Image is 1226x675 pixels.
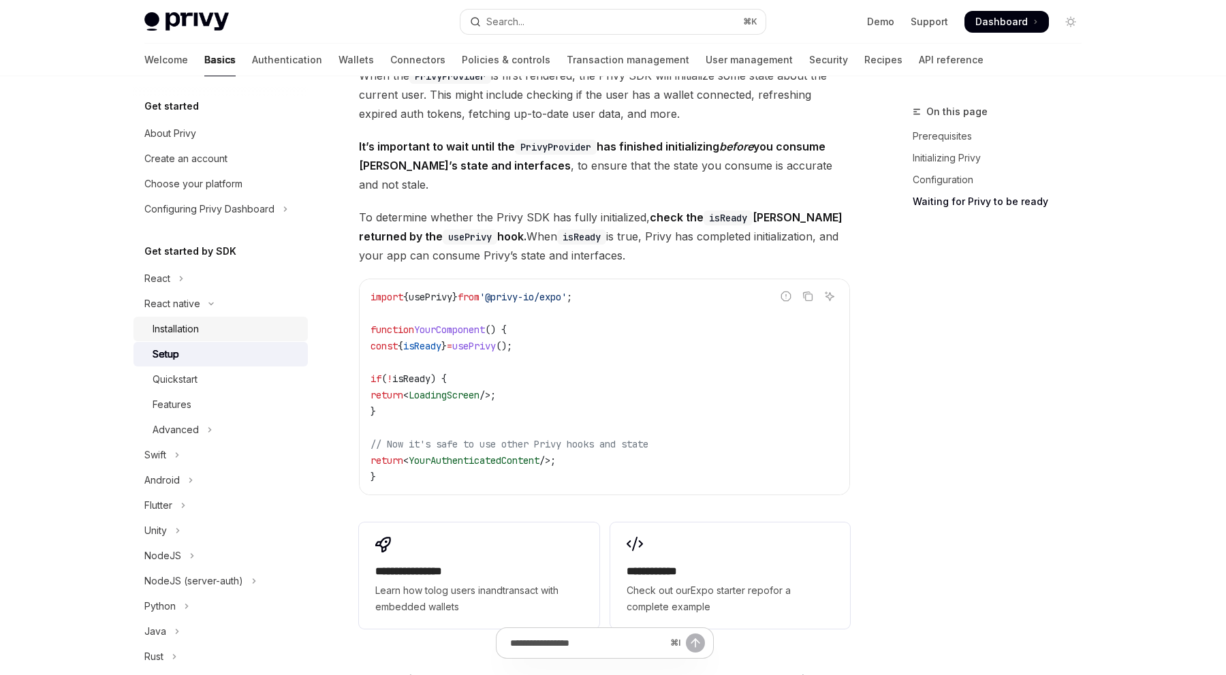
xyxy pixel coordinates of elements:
[485,324,507,336] span: () {
[403,340,441,352] span: isReady
[913,191,1093,213] a: Waiting for Privy to be ready
[144,270,170,287] div: React
[133,172,308,196] a: Choose your platform
[743,16,757,27] span: ⌘ K
[144,623,166,640] div: Java
[133,544,308,568] button: Toggle NodeJS section
[496,340,512,352] span: ();
[390,44,445,76] a: Connectors
[133,266,308,291] button: Toggle React section
[371,405,376,418] span: }
[460,10,766,34] button: Open search
[691,584,770,596] a: Expo starter repo
[864,44,902,76] a: Recipes
[144,548,181,564] div: NodeJS
[441,340,447,352] span: }
[133,443,308,467] button: Toggle Swift section
[480,389,490,401] span: />
[430,373,447,385] span: ) {
[567,44,689,76] a: Transaction management
[1060,11,1082,33] button: Toggle dark mode
[550,454,556,467] span: ;
[704,210,753,225] code: isReady
[133,619,308,644] button: Toggle Java section
[403,454,409,467] span: <
[434,584,486,596] a: log users in
[133,197,308,221] button: Toggle Configuring Privy Dashboard section
[706,44,793,76] a: User management
[144,125,196,142] div: About Privy
[144,44,188,76] a: Welcome
[398,340,403,352] span: {
[133,392,308,417] a: Features
[719,140,753,153] em: before
[144,497,172,514] div: Flutter
[515,140,597,155] code: PrivyProvider
[252,44,322,76] a: Authentication
[409,291,452,303] span: usePrivy
[144,296,200,312] div: React native
[975,15,1028,29] span: Dashboard
[133,342,308,366] a: Setup
[371,373,381,385] span: if
[371,389,403,401] span: return
[133,594,308,618] button: Toggle Python section
[144,598,176,614] div: Python
[867,15,894,29] a: Demo
[133,418,308,442] button: Toggle Advanced section
[375,582,582,615] span: Learn how to and
[204,44,236,76] a: Basics
[144,573,243,589] div: NodeJS (server-auth)
[447,340,452,352] span: =
[144,522,167,539] div: Unity
[133,121,308,146] a: About Privy
[452,291,458,303] span: }
[153,422,199,438] div: Advanced
[133,292,308,316] button: Toggle React native section
[409,389,480,401] span: LoadingScreen
[133,518,308,543] button: Toggle Unity section
[403,389,409,401] span: <
[926,104,988,120] span: On this page
[144,201,274,217] div: Configuring Privy Dashboard
[371,291,403,303] span: import
[381,373,387,385] span: (
[777,287,795,305] button: Report incorrect code
[371,438,648,450] span: // Now it's safe to use other Privy hooks and state
[133,367,308,392] a: Quickstart
[392,373,430,385] span: isReady
[144,12,229,31] img: light logo
[371,471,376,483] span: }
[153,396,191,413] div: Features
[339,44,374,76] a: Wallets
[144,98,199,114] h5: Get started
[919,44,984,76] a: API reference
[371,454,403,467] span: return
[486,14,524,30] div: Search...
[133,644,308,669] button: Toggle Rust section
[153,346,179,362] div: Setup
[610,522,850,629] a: **** **** **Check out ourExpo starter repofor a complete example
[144,176,242,192] div: Choose your platform
[809,44,848,76] a: Security
[144,151,227,167] div: Create an account
[913,147,1093,169] a: Initializing Privy
[133,569,308,593] button: Toggle NodeJS (server-auth) section
[510,628,665,658] input: Ask a question...
[359,522,599,629] a: **** **** **** *Learn how tolog users inandtransact with embedded wallets
[133,146,308,171] a: Create an account
[387,373,392,385] span: !
[539,454,550,467] span: />
[133,317,308,341] a: Installation
[557,230,606,245] code: isReady
[144,472,180,488] div: Android
[153,321,199,337] div: Installation
[153,371,198,388] div: Quickstart
[359,140,826,172] strong: It’s important to wait until the has finished initializing you consume [PERSON_NAME]’s state and ...
[443,230,497,245] code: usePrivy
[452,340,496,352] span: usePrivy
[627,582,834,615] span: Check out our for a complete example
[409,69,491,84] code: PrivyProvider
[144,447,166,463] div: Swift
[913,169,1093,191] a: Configuration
